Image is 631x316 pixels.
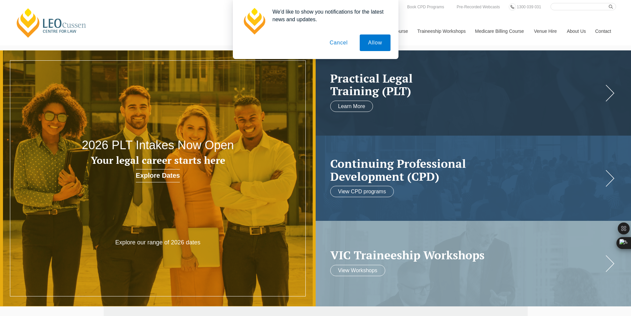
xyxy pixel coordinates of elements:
[330,265,386,276] a: View Workshops
[136,169,180,182] a: Explore Dates
[95,239,221,246] p: Explore our range of 2026 dates
[360,34,390,51] button: Allow
[241,8,267,34] img: notification icon
[63,139,253,152] h2: 2026 PLT Intakes Now Open
[321,34,356,51] button: Cancel
[330,100,373,112] a: Learn More
[63,155,253,166] h3: Your legal career starts here
[330,157,604,183] h2: Continuing Professional Development (CPD)
[330,186,394,197] a: View CPD programs
[330,157,604,183] a: Continuing ProfessionalDevelopment (CPD)
[267,8,391,23] div: We'd like to show you notifications for the latest news and updates.
[330,249,604,262] a: VIC Traineeship Workshops
[330,72,604,97] a: Practical LegalTraining (PLT)
[330,72,604,97] h2: Practical Legal Training (PLT)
